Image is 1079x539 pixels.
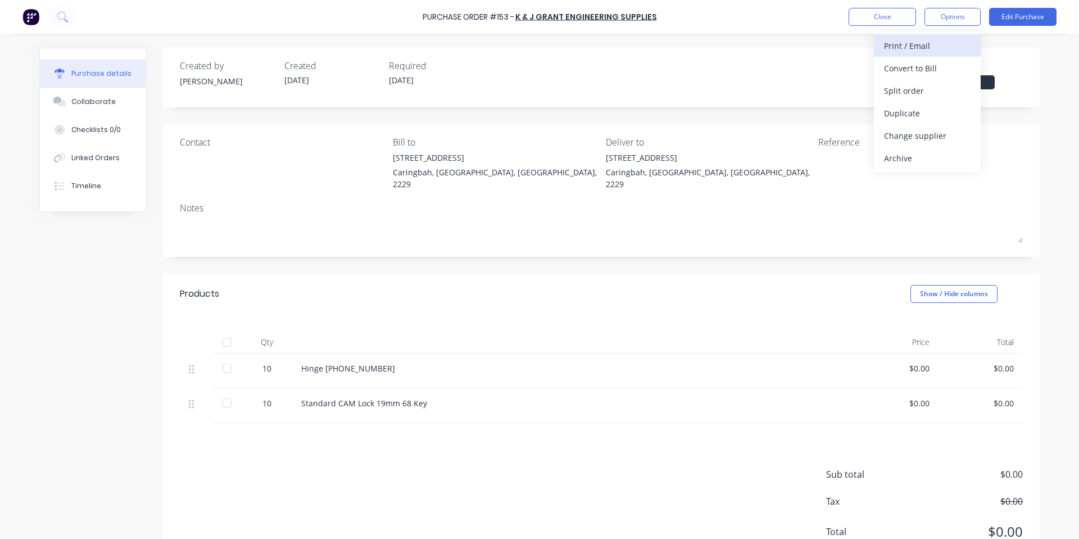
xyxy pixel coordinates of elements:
[180,201,1023,215] div: Notes
[826,468,910,481] span: Sub total
[515,11,657,22] a: K & J Grant Engineering Supplies
[301,363,845,374] div: Hinge [PHONE_NUMBER]
[854,331,939,354] div: Price
[924,8,981,26] button: Options
[40,172,146,200] button: Timeline
[40,144,146,172] button: Linked Orders
[884,105,971,121] div: Duplicate
[242,331,292,354] div: Qty
[849,8,916,26] button: Close
[826,525,910,538] span: Total
[251,363,283,374] div: 10
[71,69,132,79] div: Purchase details
[818,135,1023,149] div: Reference
[40,88,146,116] button: Collaborate
[606,166,810,190] div: Caringbah, [GEOGRAPHIC_DATA], [GEOGRAPHIC_DATA], 2229
[884,150,971,166] div: Archive
[71,181,101,191] div: Timeline
[251,397,283,409] div: 10
[180,75,275,87] div: [PERSON_NAME]
[71,97,116,107] div: Collaborate
[40,60,146,88] button: Purchase details
[884,38,971,54] div: Print / Email
[863,363,930,374] div: $0.00
[863,397,930,409] div: $0.00
[606,152,810,164] div: [STREET_ADDRESS]
[22,8,39,25] img: Factory
[301,397,845,409] div: Standard CAM Lock 19mm 68 Key
[393,135,597,149] div: Bill to
[389,59,484,73] div: Required
[393,152,597,164] div: [STREET_ADDRESS]
[606,135,810,149] div: Deliver to
[71,153,120,163] div: Linked Orders
[947,363,1014,374] div: $0.00
[910,285,998,303] button: Show / Hide columns
[826,495,910,508] span: Tax
[180,287,219,301] div: Products
[71,125,121,135] div: Checklists 0/0
[947,397,1014,409] div: $0.00
[180,59,275,73] div: Created by
[884,128,971,144] div: Change supplier
[393,166,597,190] div: Caringbah, [GEOGRAPHIC_DATA], [GEOGRAPHIC_DATA], 2229
[939,331,1023,354] div: Total
[910,468,1023,481] span: $0.00
[884,83,971,99] div: Split order
[989,8,1057,26] button: Edit Purchase
[423,11,514,23] div: Purchase Order #153 -
[40,116,146,144] button: Checklists 0/0
[284,59,380,73] div: Created
[910,495,1023,508] span: $0.00
[884,60,971,76] div: Convert to Bill
[180,135,384,149] div: Contact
